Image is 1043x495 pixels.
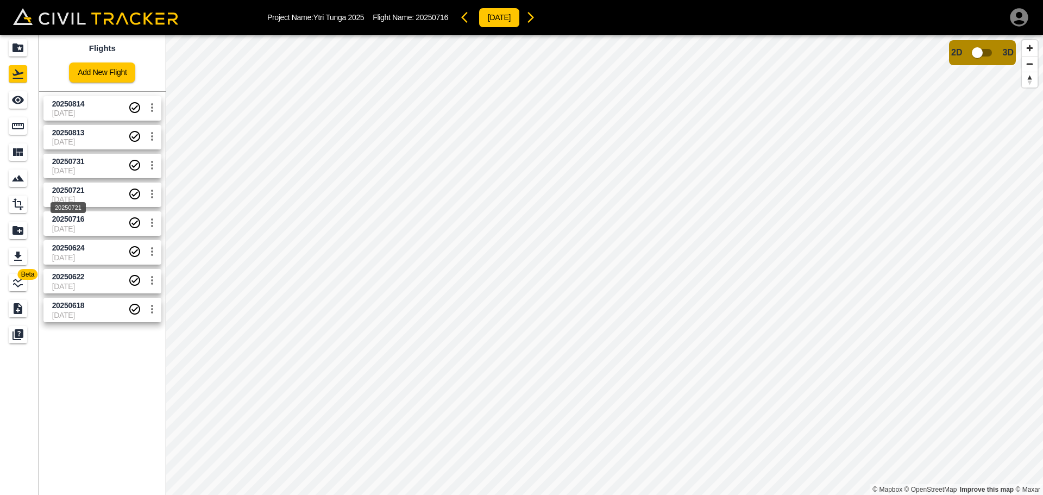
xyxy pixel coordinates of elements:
[1003,48,1014,58] span: 3D
[416,13,448,22] span: 20250716
[1022,72,1038,87] button: Reset bearing to north
[951,48,962,58] span: 2D
[1022,40,1038,56] button: Zoom in
[1022,56,1038,72] button: Zoom out
[373,13,448,22] p: Flight Name:
[267,13,364,22] p: Project Name: Ytri Tunga 2025
[1015,486,1040,493] a: Maxar
[479,8,520,28] button: [DATE]
[872,486,902,493] a: Mapbox
[13,8,178,25] img: Civil Tracker
[960,486,1014,493] a: Map feedback
[166,35,1043,495] canvas: Map
[904,486,957,493] a: OpenStreetMap
[51,202,86,213] div: 20250721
